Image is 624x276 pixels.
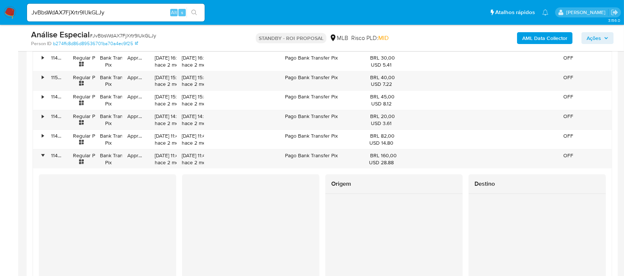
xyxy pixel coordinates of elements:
[351,34,389,42] span: Risco PLD:
[522,32,567,44] b: AML Data Collector
[171,9,177,16] span: Alt
[611,9,618,16] a: Sair
[53,40,138,47] a: b274ffc8d86d89536701ba70a4ec9f25
[31,40,51,47] b: Person ID
[378,34,389,42] span: MID
[517,32,573,44] button: AML Data Collector
[608,17,620,23] span: 3.156.0
[187,7,202,18] button: search-icon
[27,8,205,17] input: Pesquise usuários ou casos...
[256,33,326,43] p: STANDBY - ROI PROPOSAL
[587,32,601,44] span: Ações
[581,32,614,44] button: Ações
[90,32,156,39] span: # JvBbsWdAX7FjXrtr9lUkGLJy
[31,28,90,40] b: Análise Especial
[329,34,348,42] div: MLB
[181,9,183,16] span: s
[542,9,548,16] a: Notificações
[566,9,608,16] p: adriano.brito@mercadolivre.com
[495,9,535,16] span: Atalhos rápidos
